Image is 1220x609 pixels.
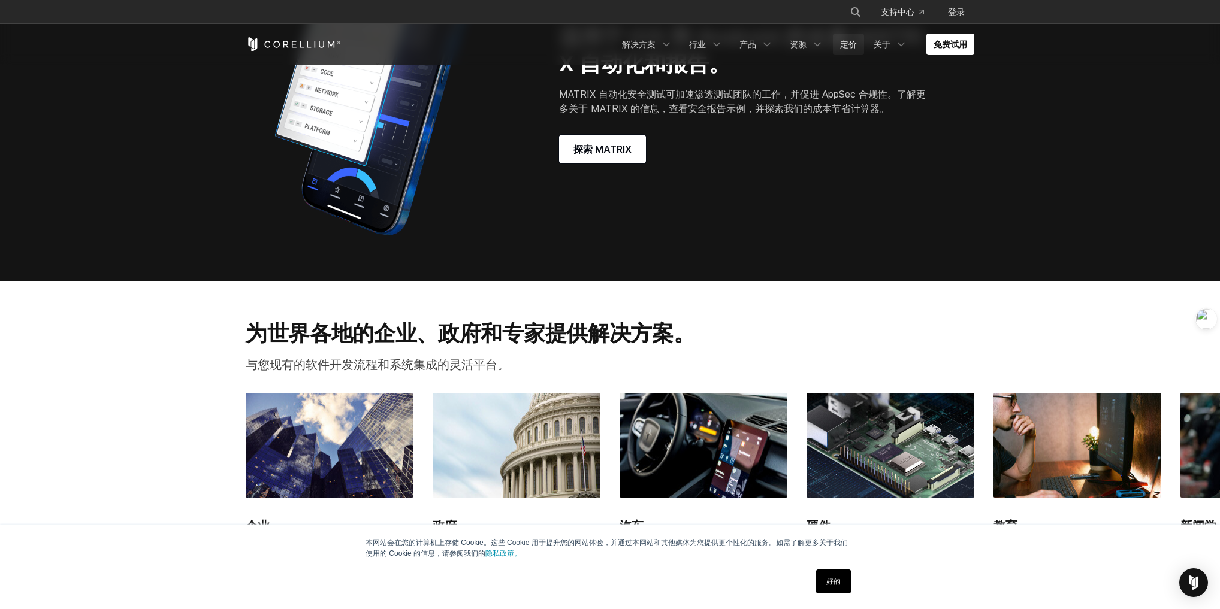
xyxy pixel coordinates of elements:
[739,39,756,49] font: 产品
[835,1,974,23] div: 导航菜单
[620,519,644,533] font: 汽车
[246,320,694,346] font: 为世界各地的企业、政府和专家提供解决方案。
[689,39,706,49] font: 行业
[934,39,967,49] font: 免费试用
[622,39,656,49] font: 解决方案
[993,393,1161,497] img: 教育
[366,538,848,558] font: 本网站会在您的计算机上存储 Cookie。这些 Cookie 用于提升您的网站体验，并通过本网站和其他媒体为您提供更个性化的服务。如需了解更多关于我们使用的 Cookie 的信息，请参阅我们的
[559,88,926,114] font: MATRIX 自动化安全测试可加速渗透测试团队的工作，并促进 AppSec 合规性。了解更多关于 MATRIX 的信息，查看安全报告示例，并探索我们的成本节省计算器。
[948,7,965,17] font: 登录
[874,39,890,49] font: 关于
[807,393,974,497] img: 硬件
[807,519,831,533] font: 硬件
[993,519,1017,533] font: 教育
[246,519,270,533] font: 企业
[559,135,646,163] a: 探索 MATRIX
[246,37,341,51] a: 科雷利姆之家
[881,7,914,17] font: 支持中心
[826,577,841,586] font: 好的
[1180,519,1216,533] font: 新闻学
[615,34,974,55] div: 导航菜单
[1179,568,1208,597] div: Open Intercom Messenger
[246,357,509,372] font: 与您现有的软件开发流程和系统集成的灵活平台。
[845,1,866,23] button: 搜索
[790,39,807,49] font: 资源
[433,393,600,497] img: 政府
[620,393,787,497] img: 汽车
[840,39,857,49] font: 定价
[246,393,413,497] img: 企业
[573,143,632,155] font: 探索 MATRIX
[816,569,851,593] a: 好的
[433,519,457,533] font: 政府
[485,549,521,558] a: 隐私政策。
